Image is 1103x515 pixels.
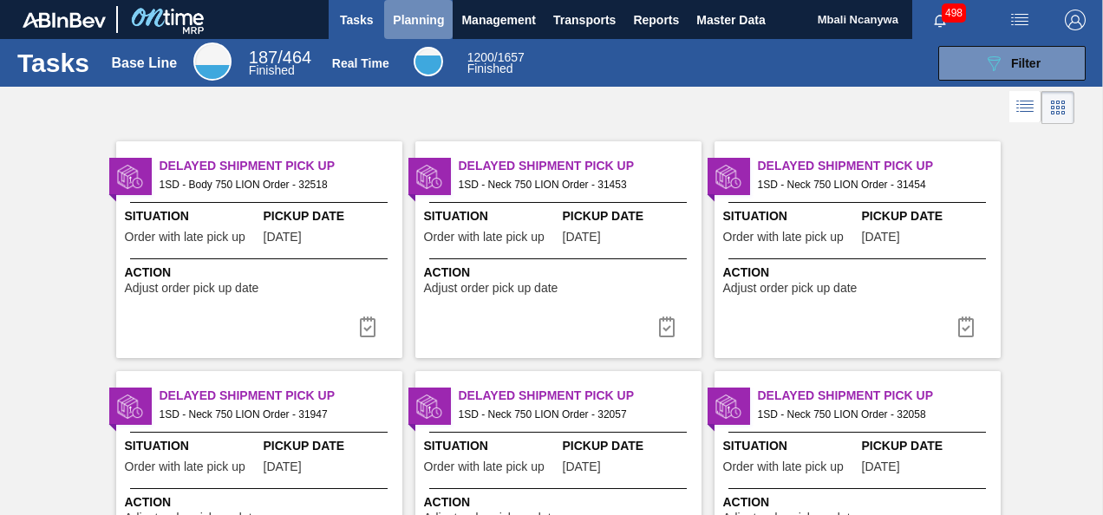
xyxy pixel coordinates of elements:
[125,460,245,473] span: Order with late pick up
[956,316,976,337] img: icon-task complete
[347,310,388,344] div: Complete task: 2298880
[264,207,398,225] span: Pickup Date
[23,12,106,28] img: TNhmsLtSVTkK8tSr43FrP2fwEKptu5GPRR3wAAAABJRU5ErkJggg==
[125,437,259,455] span: Situation
[424,282,558,295] span: Adjust order pick up date
[723,460,844,473] span: Order with late pick up
[723,437,858,455] span: Situation
[112,55,178,71] div: Base Line
[459,175,688,194] span: 1SD - Neck 750 LION Order - 31453
[416,394,442,420] img: status
[862,460,900,473] span: 09/23/2025
[1011,56,1041,70] span: Filter
[424,460,545,473] span: Order with late pick up
[723,282,858,295] span: Adjust order pick up date
[125,207,259,225] span: Situation
[160,175,388,194] span: 1SD - Body 750 LION Order - 32518
[424,231,545,244] span: Order with late pick up
[723,493,996,512] span: Action
[125,231,245,244] span: Order with late pick up
[461,10,536,30] span: Management
[193,42,232,81] div: Base Line
[1009,91,1041,124] div: List Vision
[393,10,444,30] span: Planning
[459,387,702,405] span: Delayed Shipment Pick Up
[656,316,677,337] img: icon-task complete
[758,157,1001,175] span: Delayed Shipment Pick Up
[459,405,688,424] span: 1SD - Neck 750 LION Order - 32057
[467,52,525,75] div: Real Time
[723,207,858,225] span: Situation
[563,437,697,455] span: Pickup Date
[1041,91,1074,124] div: Card Vision
[862,437,996,455] span: Pickup Date
[414,47,443,76] div: Real Time
[467,50,525,64] span: / 1657
[160,387,402,405] span: Delayed Shipment Pick Up
[160,405,388,424] span: 1SD - Neck 750 LION Order - 31947
[1009,10,1030,30] img: userActions
[416,164,442,190] img: status
[912,8,968,32] button: Notifications
[942,3,966,23] span: 498
[646,310,688,344] button: icon-task complete
[646,310,688,344] div: Complete task: 2298881
[125,282,259,295] span: Adjust order pick up date
[563,207,697,225] span: Pickup Date
[563,231,601,244] span: 09/04/2025
[117,394,143,420] img: status
[715,394,741,420] img: status
[696,10,765,30] span: Master Data
[459,157,702,175] span: Delayed Shipment Pick Up
[723,264,996,282] span: Action
[347,310,388,344] button: icon-task complete
[424,493,697,512] span: Action
[332,56,389,70] div: Real Time
[758,387,1001,405] span: Delayed Shipment Pick Up
[862,207,996,225] span: Pickup Date
[723,231,844,244] span: Order with late pick up
[563,460,601,473] span: 09/23/2025
[553,10,616,30] span: Transports
[249,48,277,67] span: 187
[758,175,987,194] span: 1SD - Neck 750 LION Order - 31454
[249,48,311,67] span: / 464
[249,63,295,77] span: Finished
[1065,10,1086,30] img: Logout
[264,231,302,244] span: 10/04/2025
[337,10,375,30] span: Tasks
[17,53,89,73] h1: Tasks
[633,10,679,30] span: Reports
[424,264,697,282] span: Action
[424,207,558,225] span: Situation
[357,316,378,337] img: icon-task complete
[862,231,900,244] span: 09/04/2025
[758,405,987,424] span: 1SD - Neck 750 LION Order - 32058
[945,310,987,344] button: icon-task complete
[264,437,398,455] span: Pickup Date
[117,164,143,190] img: status
[945,310,987,344] div: Complete task: 2298882
[125,264,398,282] span: Action
[467,50,494,64] span: 1200
[264,460,302,473] span: 09/18/2025
[125,493,398,512] span: Action
[160,157,402,175] span: Delayed Shipment Pick Up
[424,437,558,455] span: Situation
[938,46,1086,81] button: Filter
[467,62,513,75] span: Finished
[715,164,741,190] img: status
[249,50,311,76] div: Base Line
